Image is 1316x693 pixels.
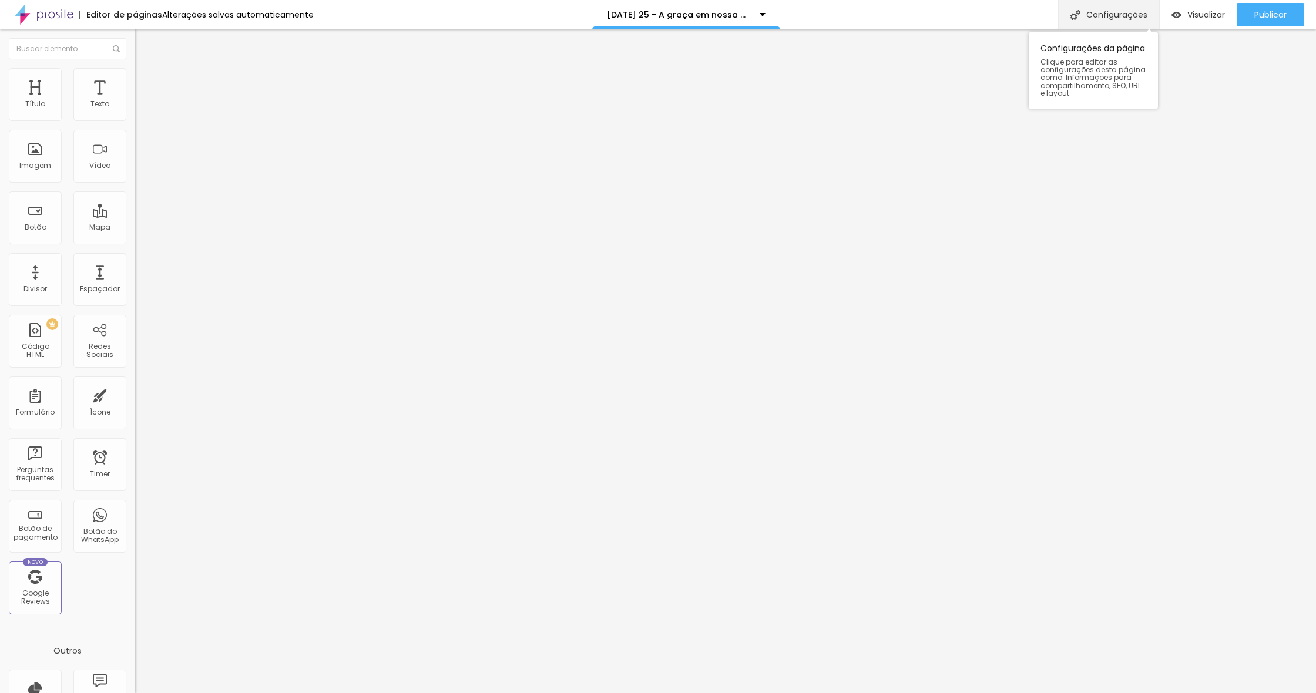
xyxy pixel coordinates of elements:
[79,11,162,19] div: Editor de páginas
[1254,10,1287,19] span: Publicar
[12,342,58,359] div: Código HTML
[89,223,110,231] div: Mapa
[25,223,46,231] div: Botão
[607,11,751,19] p: [DATE] 25 - A graça em nossa morada
[25,100,45,108] div: Título
[80,285,120,293] div: Espaçador
[1160,3,1237,26] button: Visualizar
[90,408,110,416] div: Ícone
[12,524,58,541] div: Botão de pagamento
[89,162,110,170] div: Vídeo
[1029,32,1158,109] div: Configurações da página
[135,29,1316,693] iframe: Editor
[1040,58,1146,97] span: Clique para editar as configurações desta página como: Informações para compartilhamento, SEO, UR...
[12,589,58,606] div: Google Reviews
[1187,10,1225,19] span: Visualizar
[113,45,120,52] img: Icone
[23,558,48,566] div: Novo
[1070,10,1080,20] img: Icone
[90,470,110,478] div: Timer
[19,162,51,170] div: Imagem
[162,11,314,19] div: Alterações salvas automaticamente
[23,285,47,293] div: Divisor
[76,342,123,359] div: Redes Sociais
[90,100,109,108] div: Texto
[9,38,126,59] input: Buscar elemento
[16,408,55,416] div: Formulário
[76,527,123,544] div: Botão do WhatsApp
[12,466,58,483] div: Perguntas frequentes
[1237,3,1304,26] button: Publicar
[1171,10,1181,20] img: view-1.svg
